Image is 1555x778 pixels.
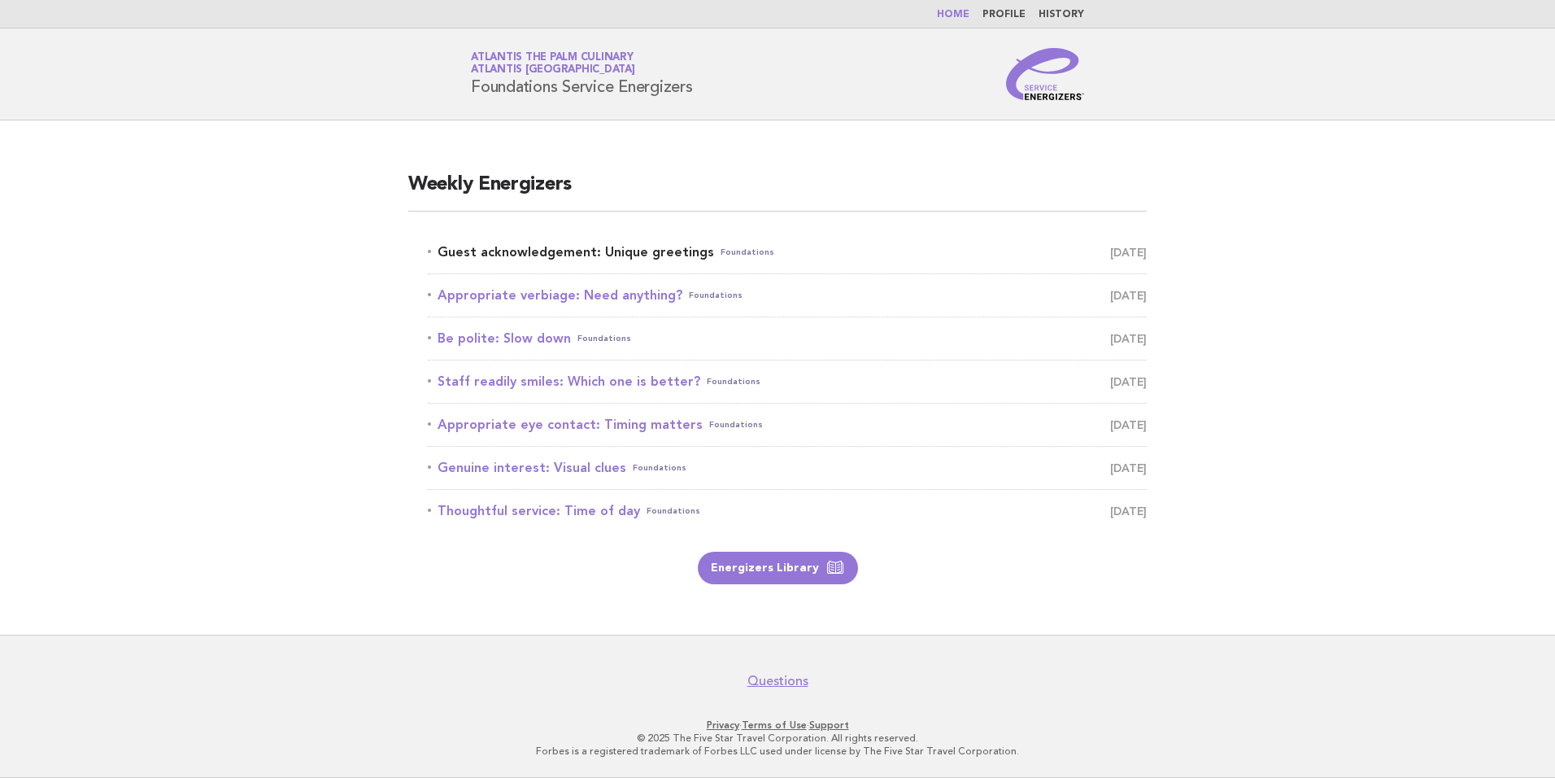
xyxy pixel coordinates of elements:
[1110,241,1147,264] span: [DATE]
[1110,457,1147,479] span: [DATE]
[647,500,700,522] span: Foundations
[1110,284,1147,307] span: [DATE]
[747,673,808,689] a: Questions
[428,327,1147,350] a: Be polite: Slow downFoundations [DATE]
[471,65,635,76] span: Atlantis [GEOGRAPHIC_DATA]
[428,370,1147,393] a: Staff readily smiles: Which one is better?Foundations [DATE]
[1110,500,1147,522] span: [DATE]
[428,284,1147,307] a: Appropriate verbiage: Need anything?Foundations [DATE]
[707,719,739,731] a: Privacy
[1039,10,1084,20] a: History
[721,241,774,264] span: Foundations
[1110,413,1147,436] span: [DATE]
[742,719,807,731] a: Terms of Use
[709,413,763,436] span: Foundations
[428,413,1147,436] a: Appropriate eye contact: Timing mattersFoundations [DATE]
[280,732,1275,745] p: © 2025 The Five Star Travel Corporation. All rights reserved.
[707,370,760,393] span: Foundations
[809,719,849,731] a: Support
[982,10,1026,20] a: Profile
[428,500,1147,522] a: Thoughtful service: Time of dayFoundations [DATE]
[937,10,969,20] a: Home
[280,745,1275,758] p: Forbes is a registered trademark of Forbes LLC used under license by The Five Star Travel Corpora...
[1110,327,1147,350] span: [DATE]
[471,52,635,75] a: Atlantis The Palm CulinaryAtlantis [GEOGRAPHIC_DATA]
[633,457,686,479] span: Foundations
[428,241,1147,264] a: Guest acknowledgement: Unique greetingsFoundations [DATE]
[577,327,631,350] span: Foundations
[1006,48,1084,100] img: Service Energizers
[428,457,1147,479] a: Genuine interest: Visual cluesFoundations [DATE]
[1110,370,1147,393] span: [DATE]
[471,53,693,95] h1: Foundations Service Energizers
[408,172,1147,212] h2: Weekly Energizers
[689,284,743,307] span: Foundations
[280,719,1275,732] p: · ·
[698,552,858,584] a: Energizers Library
